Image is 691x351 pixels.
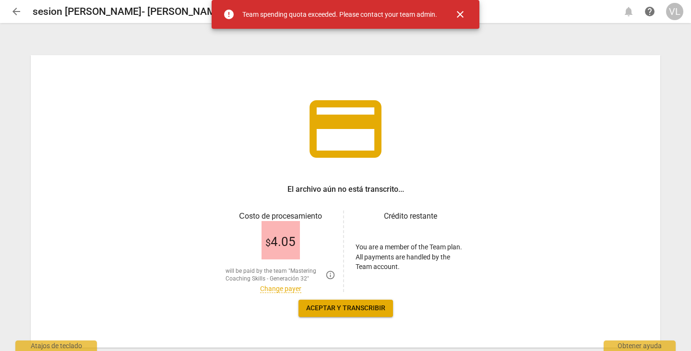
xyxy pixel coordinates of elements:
span: arrow_back [11,6,22,17]
button: Aceptar y transcribir [298,300,393,317]
button: Cerrar [449,3,472,26]
h2: sesion [PERSON_NAME]- [PERSON_NAME] [33,6,224,18]
span: $ [265,237,271,248]
span: Aceptar y transcribir [306,304,385,313]
span: error [223,9,235,20]
div: Obtener ayuda [604,340,676,351]
p: You are a member of the Team plan. All payments are handled by the Team account. [356,242,465,272]
div: Team spending quota exceeded. Please contact your team admin. [242,10,437,20]
span: help [644,6,655,17]
button: VL [666,3,683,20]
div: Atajos de teclado [15,340,97,351]
h3: El archivo aún no está transcrito... [287,184,404,195]
span: close [454,9,466,20]
span: 4.05 [265,235,296,249]
h3: Crédito restante [356,211,465,222]
a: Obtener ayuda [641,3,658,20]
span: You are over your transcription quota. Please, contact the team administrator Mastering Coaching ... [325,270,335,280]
h3: Сosto de procesamiento [226,211,335,222]
span: credit_card [302,86,389,172]
a: Change payer [260,285,301,293]
span: will be paid by the team "Mastering Coaching Skills - Generación 32" [226,267,322,283]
